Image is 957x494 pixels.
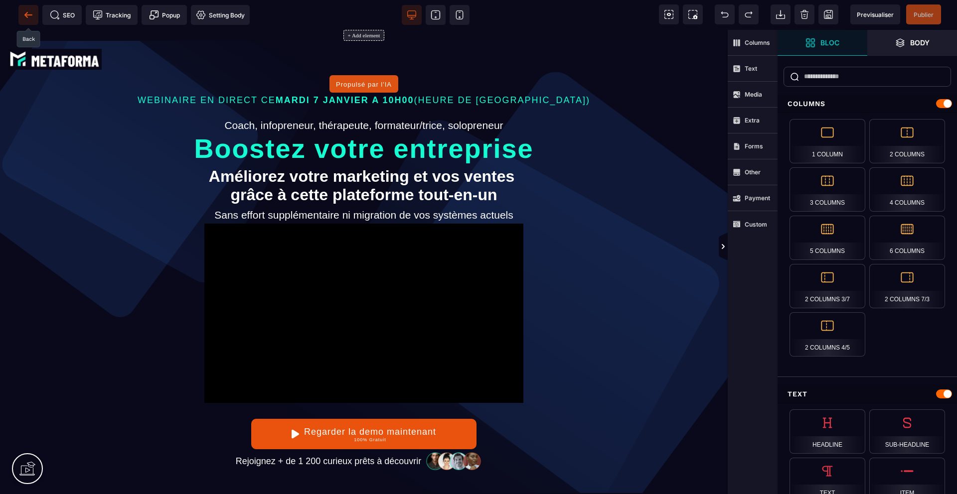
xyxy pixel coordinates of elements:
span: Preview [850,4,900,24]
span: Open Blocks [778,30,867,56]
div: 2 Columns 4/5 [790,312,865,357]
div: 4 Columns [869,167,945,212]
div: 2 Columns 3/7 [790,264,865,308]
text: Améliorez votre marketing et vos ventes grâce à cette plateforme tout-en-un [99,135,629,177]
button: Propulsé par l'IA [329,45,398,63]
div: Text [778,385,957,403]
p: Boostez votre entreprise [52,111,675,126]
img: 32586e8465b4242308ef789b458fc82f_community-people.png [424,422,484,441]
text: Coach, infopreneur, thérapeute, formateur/trice, solopreneur [99,87,629,104]
div: Columns [778,95,957,113]
div: Headline [790,409,865,454]
span: Open Layer Manager [867,30,957,56]
div: Sub-Headline [869,409,945,454]
span: MARDI 7 JANVIER A 10H00 [276,65,414,75]
span: Popup [149,10,180,20]
p: WEBINAIRE EN DIRECT CE (HEURE DE [GEOGRAPHIC_DATA]) [52,63,675,78]
strong: Columns [745,39,770,46]
div: 1 Column [790,119,865,163]
div: 3 Columns [790,167,865,212]
strong: Other [745,168,761,176]
img: 1a86d00ba3cf512791b52cd22d41398a_VSL_-_MetaForma_Draft_06-low.gif [204,194,523,373]
span: Tracking [93,10,131,20]
text: Sans effort supplémentaire ni migration de vos systèmes actuels [99,177,629,194]
button: Regarder la demo maintenant100% Gratuit [251,389,476,419]
strong: Body [910,39,930,46]
strong: Text [745,65,757,72]
strong: Custom [745,221,767,228]
strong: Extra [745,117,760,124]
div: 2 Columns 7/3 [869,264,945,308]
span: Screenshot [683,4,703,24]
span: Setting Body [196,10,245,20]
div: 2 Columns [869,119,945,163]
span: View components [659,4,679,24]
text: Rejoignez + de 1 200 curieux prêts à découvrir [233,424,424,439]
strong: Bloc [820,39,839,46]
strong: Forms [745,142,763,150]
strong: Payment [745,194,770,202]
span: SEO [50,10,75,20]
strong: Media [745,91,762,98]
img: abe9e435164421cb06e33ef15842a39e_e5ef653356713f0d7dd3797ab850248d_Capture_d%E2%80%99e%CC%81cran_2... [7,19,102,40]
span: Publier [914,11,934,18]
div: 6 Columns [869,216,945,260]
span: Previsualiser [857,11,894,18]
div: 5 Columns [790,216,865,260]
